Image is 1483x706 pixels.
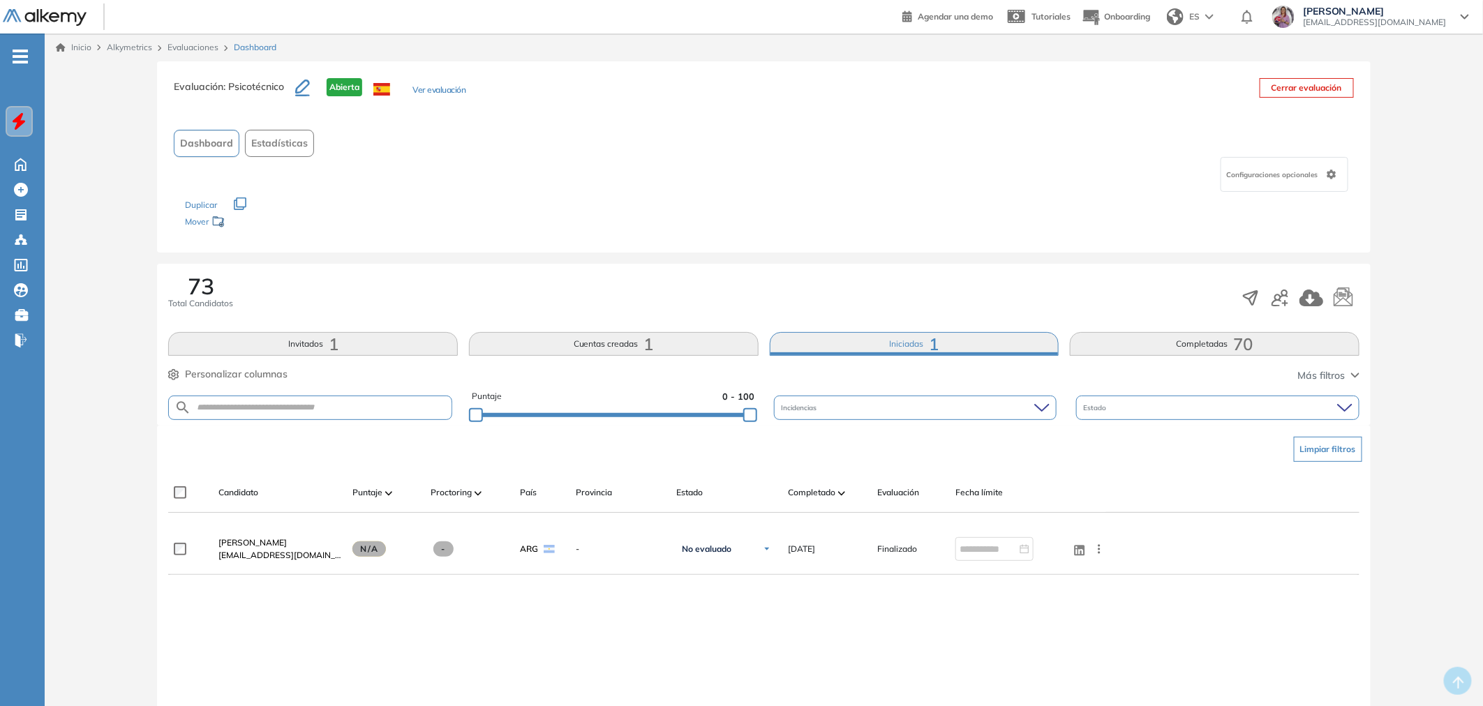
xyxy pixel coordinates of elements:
[1031,11,1071,22] span: Tutoriales
[218,486,258,499] span: Candidato
[107,42,152,52] span: Alkymetrics
[955,486,1003,499] span: Fecha límite
[682,543,731,555] span: No evaluado
[469,332,759,356] button: Cuentas creadas1
[431,486,472,499] span: Proctoring
[902,7,993,24] a: Agendar una demo
[781,403,819,413] span: Incidencias
[174,130,239,157] button: Dashboard
[385,491,392,495] img: [missing "en.ARROW_ALT" translation]
[1303,6,1447,17] span: [PERSON_NAME]
[251,136,308,151] span: Estadísticas
[13,55,28,58] i: -
[185,210,325,236] div: Mover
[1260,78,1354,98] button: Cerrar evaluación
[234,41,276,54] span: Dashboard
[1298,368,1359,383] button: Más filtros
[167,42,218,52] a: Evaluaciones
[877,486,919,499] span: Evaluación
[676,486,703,499] span: Estado
[722,390,754,403] span: 0 - 100
[1070,332,1359,356] button: Completadas70
[180,136,233,151] span: Dashboard
[412,84,465,98] button: Ver evaluación
[185,367,288,382] span: Personalizar columnas
[3,9,87,27] img: Logo
[788,543,815,555] span: [DATE]
[1082,2,1150,32] button: Onboarding
[168,297,233,310] span: Total Candidatos
[1076,396,1359,420] div: Estado
[1104,11,1150,22] span: Onboarding
[174,399,191,416] img: SEARCH_ALT
[763,545,771,553] img: Ícono de flecha
[576,486,612,499] span: Provincia
[352,486,382,499] span: Puntaje
[520,486,537,499] span: País
[1189,10,1200,23] span: ES
[223,80,284,93] span: : Psicotécnico
[544,545,555,553] img: ARG
[245,130,314,157] button: Estadísticas
[1298,368,1346,383] span: Más filtros
[774,396,1057,420] div: Incidencias
[218,536,341,549] a: [PERSON_NAME]
[327,78,362,96] span: Abierta
[1294,437,1362,462] button: Limpiar filtros
[56,41,91,54] a: Inicio
[520,543,538,555] span: ARG
[168,332,458,356] button: Invitados1
[1303,17,1447,28] span: [EMAIL_ADDRESS][DOMAIN_NAME]
[218,537,287,548] span: [PERSON_NAME]
[188,275,214,297] span: 73
[1221,157,1348,192] div: Configuraciones opcionales
[185,200,217,210] span: Duplicar
[838,491,845,495] img: [missing "en.ARROW_ALT" translation]
[576,543,665,555] span: -
[373,83,390,96] img: ESP
[168,367,288,382] button: Personalizar columnas
[352,541,386,557] span: N/A
[433,541,454,557] span: -
[1205,14,1214,20] img: arrow
[475,491,482,495] img: [missing "en.ARROW_ALT" translation]
[174,78,295,107] h3: Evaluación
[472,390,502,403] span: Puntaje
[918,11,993,22] span: Agendar una demo
[788,486,835,499] span: Completado
[877,543,917,555] span: Finalizado
[1227,170,1321,180] span: Configuraciones opcionales
[1167,8,1184,25] img: world
[1083,403,1109,413] span: Estado
[218,549,341,562] span: [EMAIL_ADDRESS][DOMAIN_NAME]
[770,332,1059,356] button: Iniciadas1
